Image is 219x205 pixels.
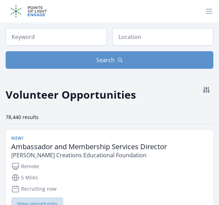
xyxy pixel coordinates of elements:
[11,185,208,193] p: Recruiting now
[6,28,107,46] input: Keyword
[112,28,214,46] input: Location
[6,87,136,102] h2: Volunteer Opportunities
[11,143,167,151] h3: Ambassador and Membership Services Director
[11,162,208,171] p: Remote
[11,151,167,159] p: [PERSON_NAME] Creations Educational Foundation
[6,51,213,69] button: Search
[6,114,39,120] span: 78,440 results
[96,56,115,64] span: Search
[11,135,23,141] span: New!
[11,173,208,182] p: 5 Miles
